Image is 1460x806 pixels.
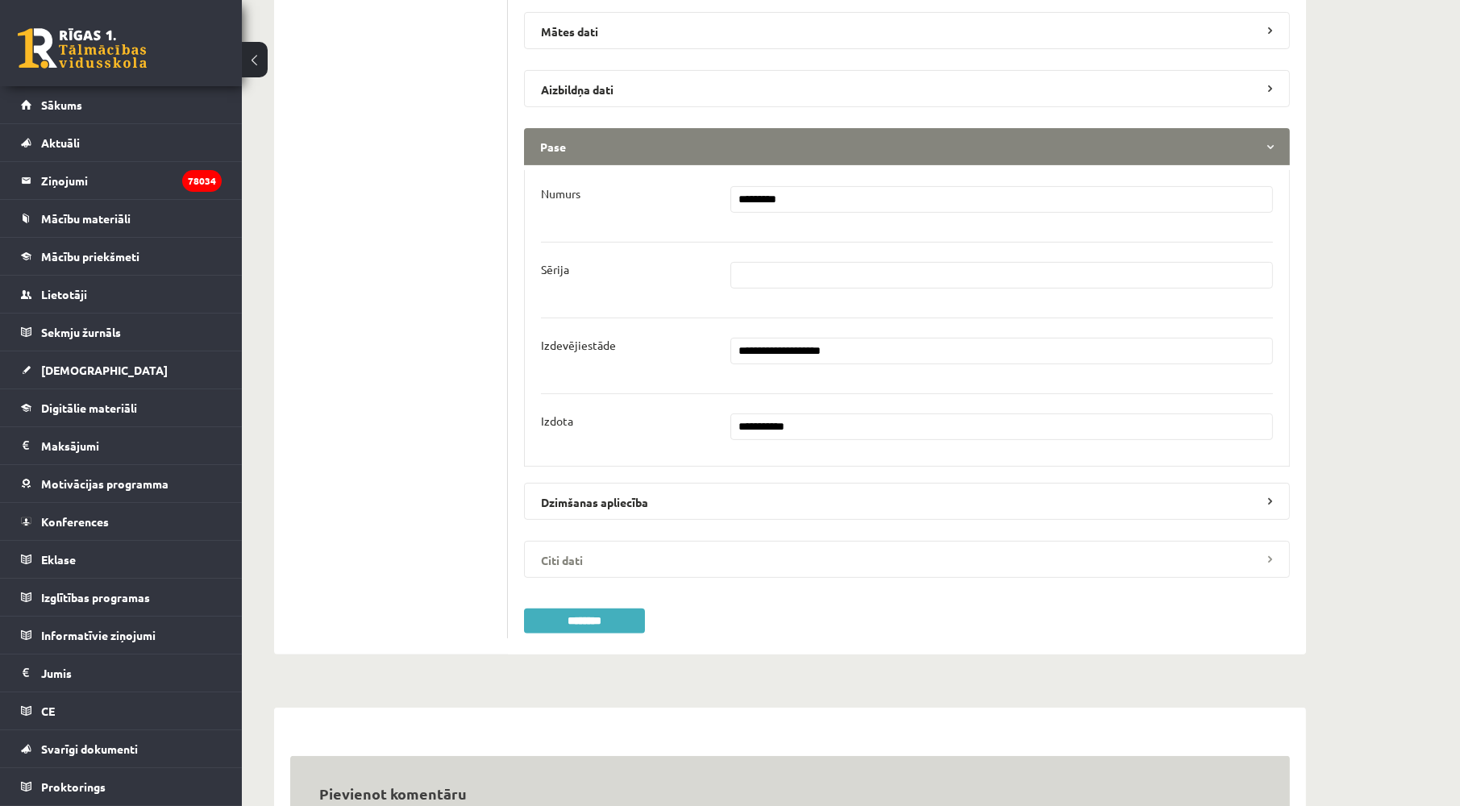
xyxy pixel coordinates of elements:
a: Aktuāli [21,124,222,161]
a: Lietotāji [21,276,222,313]
legend: Aizbildņa dati [524,70,1290,107]
a: Izglītības programas [21,579,222,616]
a: [DEMOGRAPHIC_DATA] [21,351,222,388]
span: CE [41,704,55,718]
legend: Mātes dati [524,12,1290,49]
span: Mācību materiāli [41,211,131,226]
a: CE [21,692,222,729]
span: [DEMOGRAPHIC_DATA] [41,363,168,377]
span: Svarīgi dokumenti [41,742,138,756]
a: Konferences [21,503,222,540]
span: Izglītības programas [41,590,150,604]
a: Sekmju žurnāls [21,314,222,351]
a: Eklase [21,541,222,578]
p: Sērija [541,262,569,276]
a: Mācību materiāli [21,200,222,237]
legend: Pase [524,128,1290,165]
a: Informatīvie ziņojumi [21,617,222,654]
a: Sākums [21,86,222,123]
span: Digitālie materiāli [41,401,137,415]
span: Proktorings [41,779,106,794]
span: Sekmju žurnāls [41,325,121,339]
a: Rīgas 1. Tālmācības vidusskola [18,28,147,69]
legend: Dzimšanas apliecība [524,483,1290,520]
span: Mācību priekšmeti [41,249,139,264]
p: Numurs [541,186,580,201]
legend: Maksājumi [41,427,222,464]
span: Informatīvie ziņojumi [41,628,156,642]
p: Izdevējiestāde [541,338,616,352]
a: Ziņojumi78034 [21,162,222,199]
a: Jumis [21,654,222,692]
span: Jumis [41,666,72,680]
a: Proktorings [21,768,222,805]
a: Maksājumi [21,427,222,464]
a: Svarīgi dokumenti [21,730,222,767]
legend: Citi dati [524,541,1290,578]
a: Mācību priekšmeti [21,238,222,275]
span: Eklase [41,552,76,567]
a: Digitālie materiāli [21,389,222,426]
legend: Ziņojumi [41,162,222,199]
i: 78034 [182,170,222,192]
span: Aktuāli [41,135,80,150]
span: Lietotāji [41,287,87,301]
h3: Pievienot komentāru [319,785,1261,803]
span: Sākums [41,98,82,112]
span: Konferences [41,514,109,529]
a: Motivācijas programma [21,465,222,502]
span: Motivācijas programma [41,476,168,491]
p: Izdota [541,413,573,428]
